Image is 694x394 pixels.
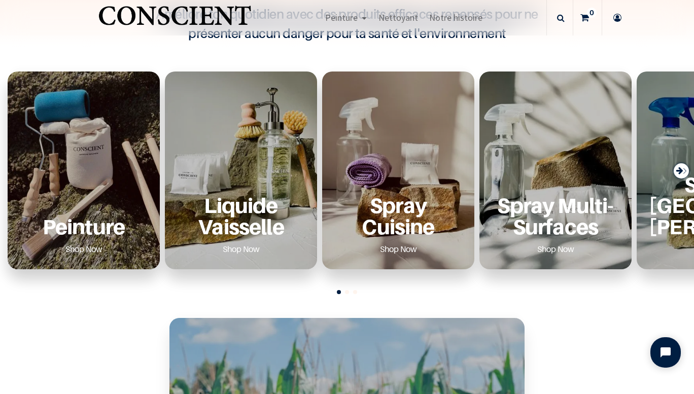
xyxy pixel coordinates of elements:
[674,163,689,178] div: Next slide
[525,241,586,257] a: Shop Now
[479,71,632,269] div: 4 / 6
[368,241,429,257] a: Shop Now
[429,12,482,23] span: Notre histoire
[492,195,619,237] a: Spray Multi-Surfaces
[53,241,115,257] a: Shop Now
[642,329,689,376] iframe: Tidio Chat
[211,241,272,257] a: Shop Now
[8,71,160,269] div: 1 / 6
[353,290,357,294] span: Go to slide 3
[587,8,597,18] sup: 0
[20,216,148,237] a: Peinture
[345,290,349,294] span: Go to slide 2
[325,12,358,23] span: Peinture
[322,71,474,269] div: 3 / 6
[334,195,462,237] a: Spray Cuisine
[378,12,418,23] span: Nettoyant
[337,290,341,294] span: Go to slide 1
[177,195,305,237] a: Liquide Vaisselle
[165,71,317,269] div: 2 / 6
